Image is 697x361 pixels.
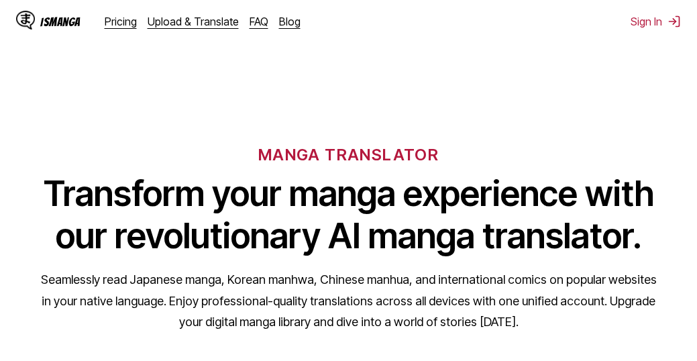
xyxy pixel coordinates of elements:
a: IsManga LogoIsManga [16,11,105,32]
a: Blog [279,15,301,28]
h1: Transform your manga experience with our revolutionary AI manga translator. [40,172,657,257]
a: FAQ [250,15,268,28]
div: IsManga [40,15,81,28]
a: Upload & Translate [148,15,239,28]
img: IsManga Logo [16,11,35,30]
h6: MANGA TRANSLATOR [258,145,439,164]
button: Sign In [631,15,681,28]
img: Sign out [667,15,681,28]
a: Pricing [105,15,137,28]
p: Seamlessly read Japanese manga, Korean manhwa, Chinese manhua, and international comics on popula... [40,269,657,333]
